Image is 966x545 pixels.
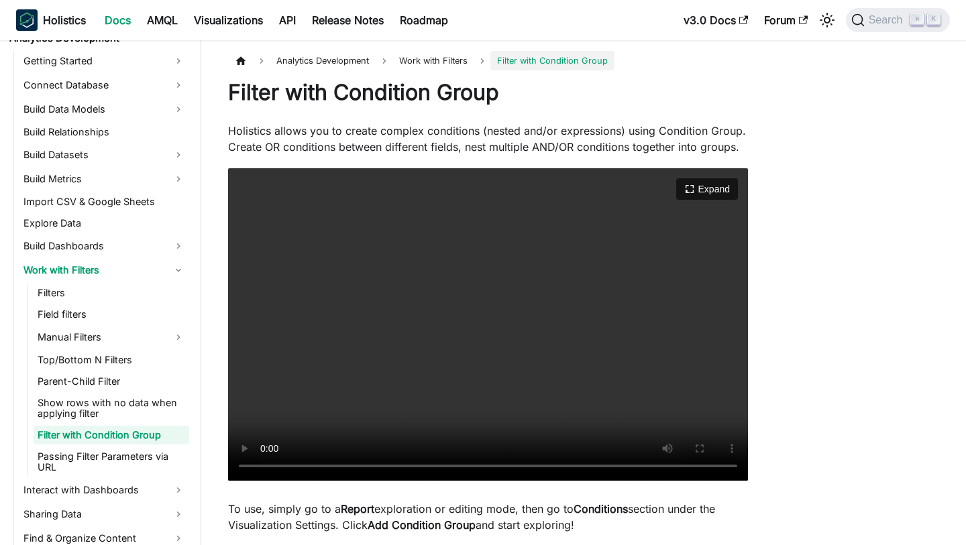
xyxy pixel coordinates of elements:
a: Roadmap [392,9,456,31]
strong: Report [341,502,374,516]
a: Build Metrics [19,168,189,190]
a: Build Dashboards [19,235,189,257]
a: Import CSV & Google Sheets [19,192,189,211]
a: Filter with Condition Group [34,426,189,444]
a: Release Notes [304,9,392,31]
span: Work with Filters [392,51,474,70]
a: Sharing Data [19,503,189,525]
p: To use, simply go to a exploration or editing mode, then go to section under the Visualization Se... [228,501,748,533]
a: Interact with Dashboards [19,479,189,501]
a: Work with Filters [19,259,189,281]
a: Parent-Child Filter [34,372,189,391]
span: Filter with Condition Group [490,51,614,70]
a: Field filters [34,305,189,324]
a: Forum [756,9,816,31]
a: Build Data Models [19,99,189,120]
a: Explore Data [19,214,189,233]
a: Passing Filter Parameters via URL [34,447,189,477]
a: Top/Bottom N Filters [34,351,189,369]
kbd: K [927,13,941,25]
a: Home page [228,51,254,70]
p: Holistics allows you to create complex conditions (nested and/or expressions) using Condition Gro... [228,123,748,155]
kbd: ⌘ [910,13,924,25]
a: Build Datasets [19,144,189,166]
a: Build Relationships [19,123,189,141]
a: Getting Started [19,50,189,72]
a: v3.0 Docs [676,9,756,31]
a: Connect Database [19,74,189,96]
nav: Breadcrumbs [228,51,748,70]
video: Your browser does not support embedding video, but you can . [228,168,748,481]
img: Holistics [16,9,38,31]
strong: Conditions [574,502,628,516]
strong: Add Condition Group [368,518,476,532]
a: Docs [97,9,139,31]
a: Manual Filters [34,326,189,348]
span: Search [865,14,911,26]
a: API [271,9,304,31]
a: Filters [34,284,189,302]
a: Show rows with no data when applying filter [34,393,189,423]
span: Analytics Development [270,51,376,70]
a: HolisticsHolistics [16,9,86,31]
a: AMQL [139,9,186,31]
button: Switch between dark and light mode (currently light mode) [816,9,838,31]
b: Holistics [43,12,86,28]
button: Search (Command+K) [846,8,950,32]
a: Visualizations [186,9,271,31]
h1: Filter with Condition Group [228,79,748,106]
button: Expand video [676,178,738,200]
